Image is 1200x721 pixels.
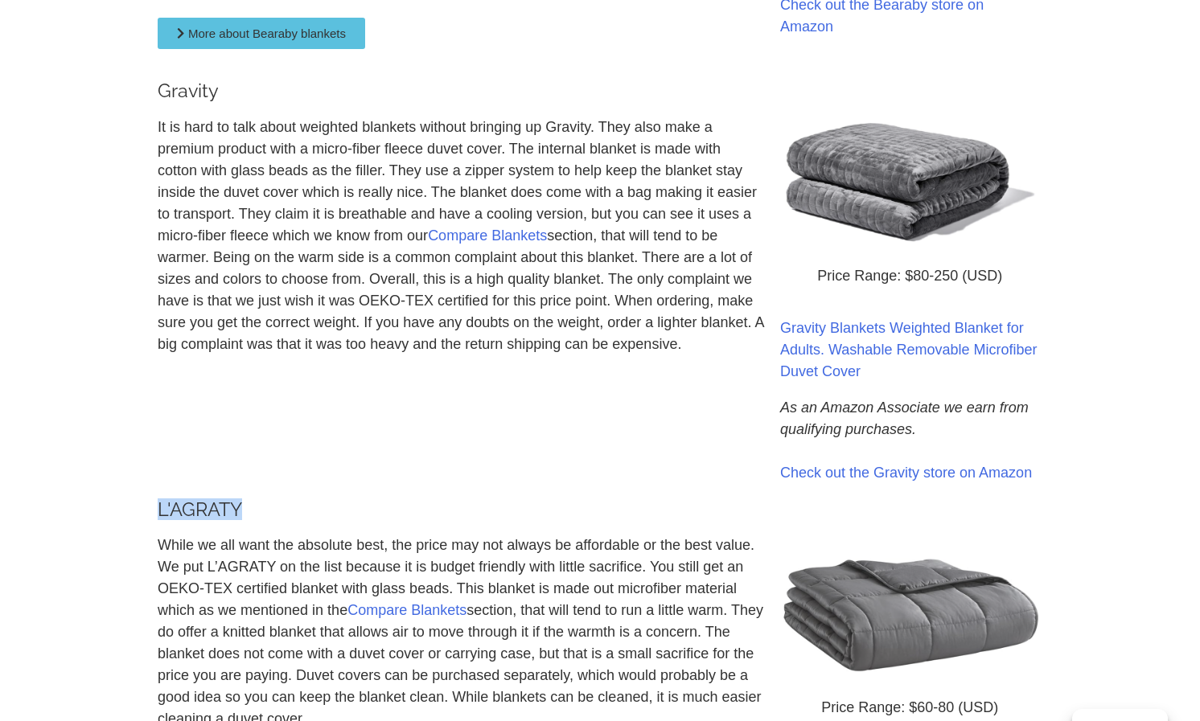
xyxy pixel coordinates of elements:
[428,227,547,244] a: Compare Blankets
[347,602,466,618] a: Compare Blankets
[158,500,764,518] h3: L'AGRATY
[158,18,365,49] a: More about Bearaby blankets
[780,399,1029,437] i: As an Amazon Associate we earn from qualifying purchases.
[188,27,346,39] span: More about Bearaby blankets
[780,320,1037,379] a: Gravity Blankets Weighted Blanket for Adults. Washable Removable Microfiber Duvet Cover
[780,465,1032,481] a: Check out the Gravity store on Amazon
[780,697,1040,719] p: Price Range: $60-80 (USD)
[158,117,764,355] p: It is hard to talk about weighted blankets without bringing up Gravity. They also make a premium ...
[158,81,764,100] h3: Gravity
[780,265,1040,287] p: Price Range: $80-250 (USD)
